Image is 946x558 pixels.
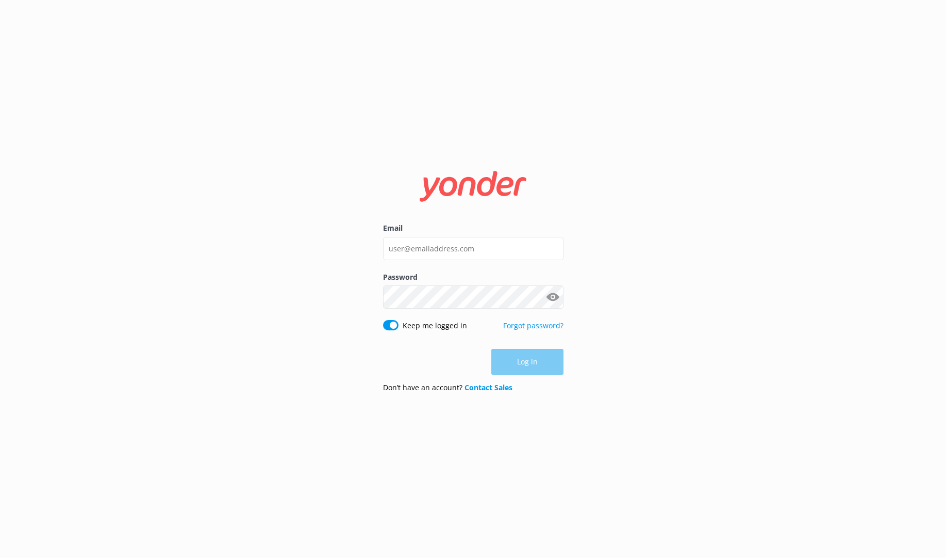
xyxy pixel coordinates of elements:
[383,237,563,260] input: user@emailaddress.com
[383,382,512,393] p: Don’t have an account?
[383,272,563,283] label: Password
[403,320,467,331] label: Keep me logged in
[543,287,563,308] button: Show password
[503,321,563,330] a: Forgot password?
[464,382,512,392] a: Contact Sales
[383,222,563,234] label: Email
